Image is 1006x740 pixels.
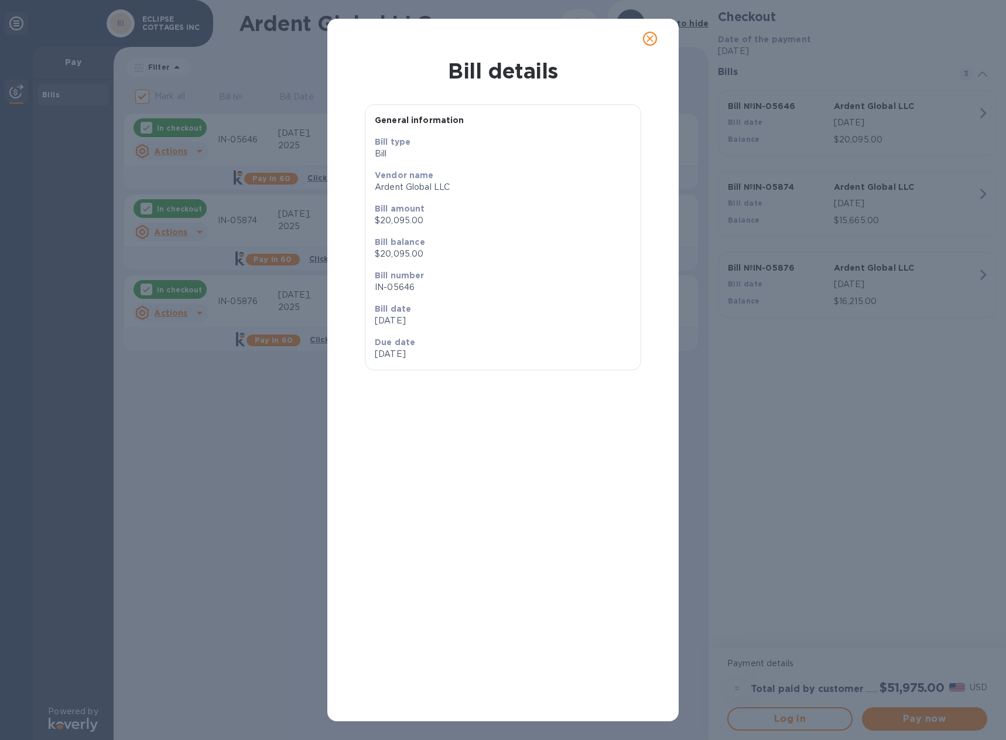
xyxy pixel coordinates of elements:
[337,59,669,83] h1: Bill details
[636,25,664,53] button: close
[375,281,631,294] p: IN-05646
[375,204,425,213] b: Bill amount
[375,214,631,227] p: $20,095.00
[375,271,425,280] b: Bill number
[375,248,631,260] p: $20,095.00
[375,148,631,160] p: Bill
[375,237,425,247] b: Bill balance
[375,348,498,360] p: [DATE]
[375,137,410,146] b: Bill type
[375,337,415,347] b: Due date
[375,115,464,125] b: General information
[375,181,631,193] p: Ardent Global LLC
[375,315,631,327] p: [DATE]
[375,304,411,313] b: Bill date
[375,170,434,180] b: Vendor name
